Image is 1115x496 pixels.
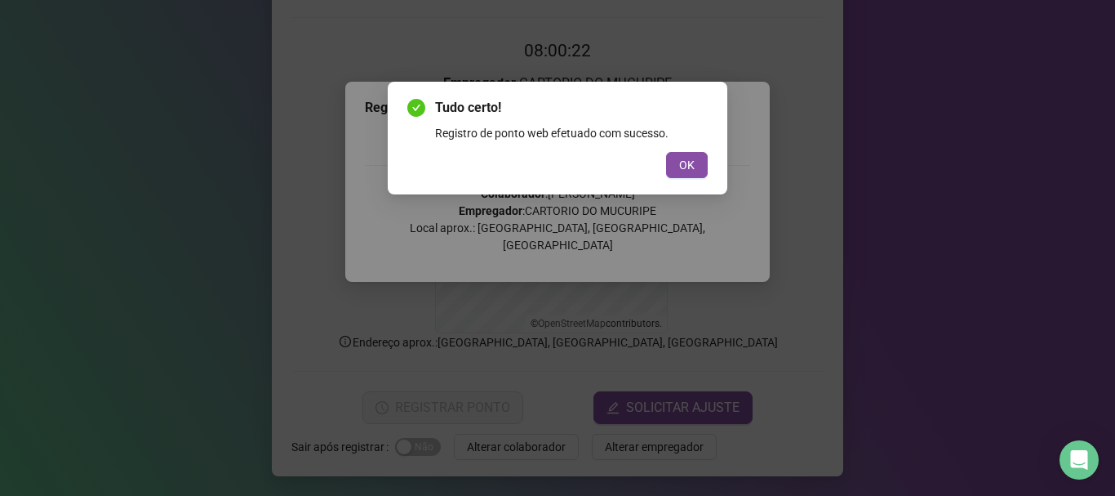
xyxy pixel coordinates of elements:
[435,124,708,142] div: Registro de ponto web efetuado com sucesso.
[435,98,708,118] span: Tudo certo!
[679,156,695,174] span: OK
[407,99,425,117] span: check-circle
[666,152,708,178] button: OK
[1059,440,1099,480] div: Open Intercom Messenger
